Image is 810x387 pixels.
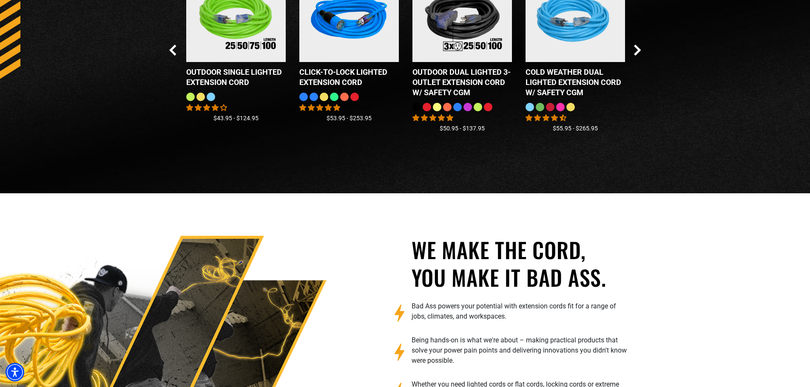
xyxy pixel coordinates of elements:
[299,104,340,112] span: 4.87 stars
[526,67,625,98] div: Cold Weather Dual Lighted Extension Cord w/ Safety CGM
[412,335,628,379] li: Being hands-on is what we're about – making practical products that solve your power pain points ...
[299,67,399,88] div: Click-to-Lock Lighted Extension Cord
[186,67,286,88] div: Outdoor Single Lighted Extension Cord
[186,104,227,112] span: 4.00 stars
[412,236,628,291] h2: We make the cord, you make it bad ass.
[169,45,176,56] button: Previous Slide
[186,114,286,123] div: $43.95 - $124.95
[634,45,641,56] button: Next Slide
[412,114,453,122] span: 4.80 stars
[6,363,24,381] div: Accessibility Menu
[412,67,512,98] div: Outdoor Dual Lighted 3-Outlet Extension Cord w/ Safety CGM
[526,114,566,122] span: 4.62 stars
[526,124,625,133] div: $55.95 - $265.95
[299,114,399,123] div: $53.95 - $253.95
[412,124,512,133] div: $50.95 - $137.95
[412,301,628,335] li: Bad Ass powers your potential with extension cords fit for a range of jobs, climates, and workspa...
